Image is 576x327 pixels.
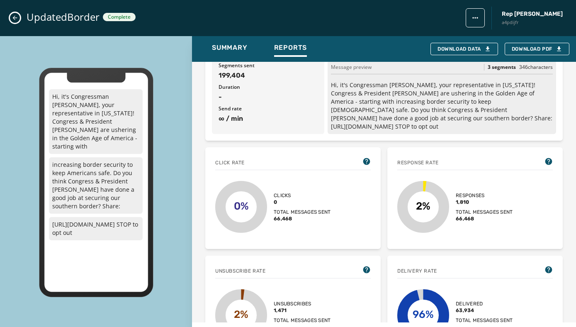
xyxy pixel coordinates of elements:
[456,300,513,307] span: Delivered
[219,84,318,90] span: Duration
[430,43,498,55] button: Download Data
[456,192,513,199] span: Responses
[331,64,372,71] span: Message preview
[274,300,331,307] span: Unsubscribes
[456,199,513,205] span: 1,810
[274,209,331,215] span: Total messages sent
[456,307,513,314] span: 63,934
[219,92,318,102] span: -
[212,44,248,52] span: Summary
[502,10,563,18] span: Rep [PERSON_NAME]
[234,200,249,212] text: 0%
[219,62,318,69] span: Segments sent
[215,159,245,166] span: Click rate
[413,308,434,320] text: 96%
[512,46,562,52] span: Download PDF
[456,209,513,215] span: Total messages sent
[234,308,248,320] text: 2%
[416,200,430,212] text: 2%
[274,307,331,314] span: 1,471
[274,215,331,222] span: 66,468
[456,317,513,324] span: Total messages sent
[274,317,331,324] span: Total messages sent
[397,159,439,166] span: Response rate
[274,192,331,199] span: Clicks
[267,39,314,59] button: Reports
[274,199,331,205] span: 0
[215,268,266,274] span: Unsubscribe Rate
[456,215,513,222] span: 66,468
[466,8,485,27] button: broadcast action menu
[505,43,569,55] button: Download PDF
[488,64,516,71] span: 3 segments
[274,44,307,52] span: Reports
[397,268,437,274] span: Delivery Rate
[437,46,491,52] div: Download Data
[219,105,318,112] span: Send rate
[219,71,318,81] span: 199,404
[219,114,318,124] span: ∞ / min
[519,63,553,71] span: 346 characters
[205,39,254,59] button: Summary
[502,19,563,26] span: a4pdijfr
[331,81,553,131] p: Hi, it's Congressman [PERSON_NAME], your representative in [US_STATE]! Congress & President [PERS...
